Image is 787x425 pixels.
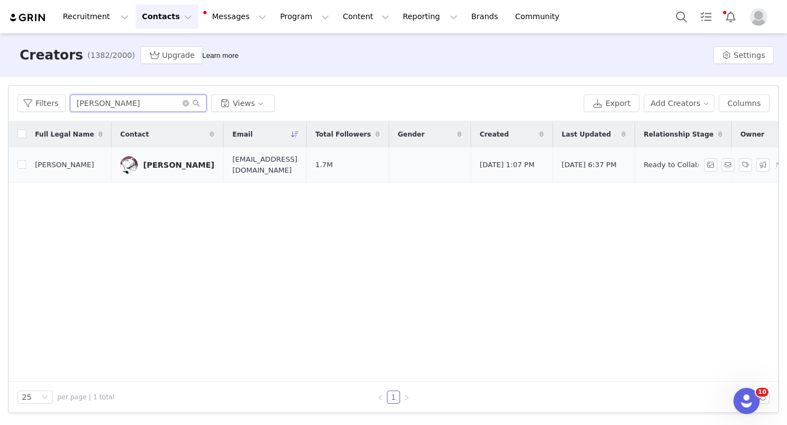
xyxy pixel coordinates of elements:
button: Program [273,4,336,29]
button: Views [211,95,275,112]
img: 4b6c2b9d-f548-45ed-ae02-3f0e16b3b64b.jpg [120,156,138,174]
div: 25 [22,391,32,403]
span: [PERSON_NAME] [35,160,94,170]
button: Profile [743,8,778,26]
span: Full Legal Name [35,129,94,139]
i: icon: close-circle [183,100,189,107]
a: Community [509,4,571,29]
span: Email [232,129,252,139]
a: Brands [465,4,508,29]
li: Previous Page [374,391,387,404]
button: Settings [713,46,774,64]
span: (1382/2000) [87,50,135,61]
span: [DATE] 6:37 PM [562,160,616,170]
button: Export [584,95,639,112]
span: Ready to Collaborate [644,160,719,170]
span: Contact [120,129,149,139]
div: [PERSON_NAME] [143,161,214,169]
span: Total Followers [315,129,371,139]
span: Send Email [721,158,739,172]
i: icon: search [192,99,200,107]
li: 1 [387,391,400,404]
img: grin logo [9,13,47,23]
i: icon: right [403,394,410,401]
span: Created [480,129,509,139]
img: placeholder-profile.jpg [750,8,767,26]
span: Relationship Stage [644,129,714,139]
i: icon: down [42,394,48,402]
button: Upgrade [140,46,204,64]
span: [EMAIL_ADDRESS][DOMAIN_NAME] [232,154,297,175]
i: icon: left [377,394,384,401]
span: Last Updated [562,129,611,139]
span: 1.7M [315,160,333,170]
a: 1 [387,391,400,403]
button: Columns [719,95,770,112]
button: Recruitment [56,4,135,29]
button: Search [669,4,694,29]
iframe: Intercom live chat [733,388,760,414]
span: Gender [398,129,425,139]
h3: Creators [20,45,83,65]
button: Content [336,4,396,29]
li: Next Page [400,391,413,404]
button: Reporting [396,4,464,29]
button: Contacts [136,4,198,29]
span: per page | 1 total [57,392,114,402]
span: Owner [741,129,765,139]
a: Tasks [694,4,718,29]
span: [DATE] 1:07 PM [480,160,535,170]
button: Add Creators [644,95,715,112]
input: Search... [70,95,207,112]
span: 10 [756,388,768,397]
a: [PERSON_NAME] [120,156,214,174]
button: Filters [17,95,66,112]
button: Messages [199,4,273,29]
div: Tooltip anchor [200,50,240,61]
button: Notifications [719,4,743,29]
